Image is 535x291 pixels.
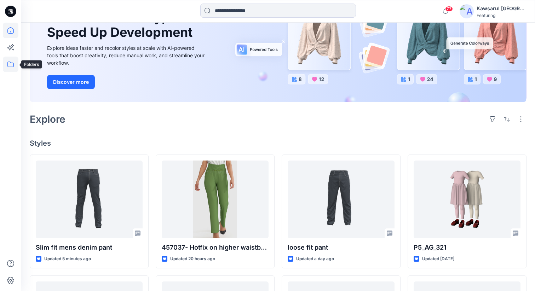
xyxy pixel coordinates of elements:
p: Updated [DATE] [422,255,454,263]
a: loose fit pant [288,161,395,238]
a: Slim fit mens denim pant [36,161,143,238]
h4: Styles [30,139,527,147]
p: P5_AG_321 [414,243,520,252]
p: Updated a day ago [296,255,334,263]
p: Slim fit mens denim pant [36,243,143,252]
p: 457037- Hotfix on higher waistband [162,243,269,252]
a: Discover more [47,75,206,89]
button: Discover more [47,75,95,89]
img: avatar [460,4,474,18]
span: 77 [445,6,453,12]
div: Explore ideas faster and recolor styles at scale with AI-powered tools that boost creativity, red... [47,44,206,66]
a: P5_AG_321 [414,161,520,238]
h2: Explore [30,114,65,125]
a: 457037- Hotfix on higher waistband [162,161,269,238]
p: Updated 20 hours ago [170,255,215,263]
div: Kawsarul [GEOGRAPHIC_DATA] [477,4,526,13]
p: Updated 5 minutes ago [44,255,91,263]
p: loose fit pant [288,243,395,252]
div: Featuring [477,13,526,18]
h1: Unleash Creativity, Speed Up Development [47,10,196,40]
